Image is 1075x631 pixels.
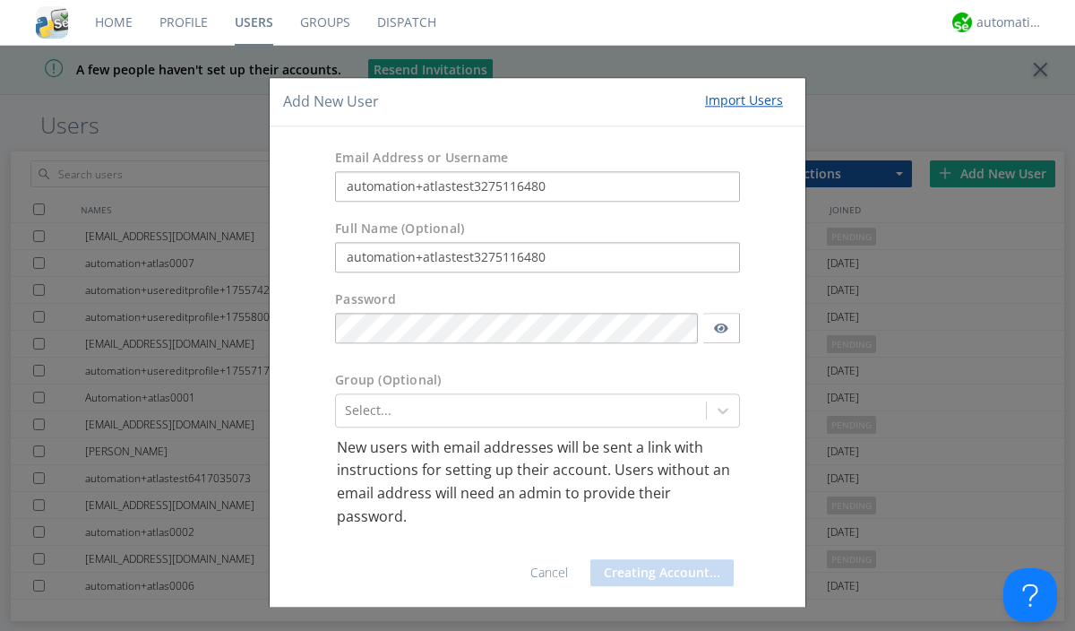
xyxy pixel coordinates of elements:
img: d2d01cd9b4174d08988066c6d424eccd [952,13,972,32]
label: Password [335,290,396,308]
button: Creating Account... [590,560,734,587]
input: Julie Appleseed [335,242,740,272]
label: Full Name (Optional) [335,220,464,238]
label: Group (Optional) [335,371,441,389]
h4: Add New User [283,91,379,112]
div: automation+atlas [976,13,1044,31]
label: Email Address or Username [335,149,508,167]
input: e.g. email@address.com, Housekeeping1 [335,171,740,202]
img: cddb5a64eb264b2086981ab96f4c1ba7 [36,6,68,39]
a: Cancel [530,565,568,582]
div: Import Users [705,91,783,109]
p: New users with email addresses will be sent a link with instructions for setting up their account... [337,437,738,528]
